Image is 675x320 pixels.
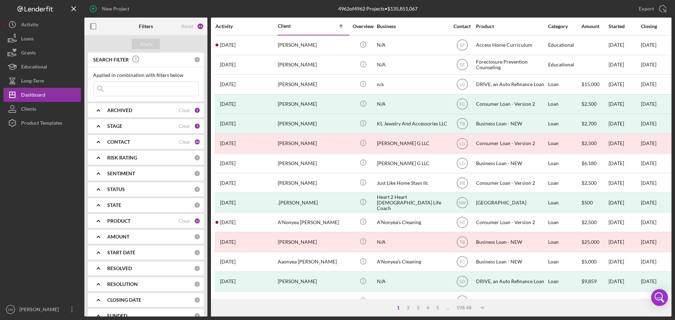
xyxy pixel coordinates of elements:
b: AMOUNT [107,234,129,240]
div: Business Loan - NEW [476,154,546,172]
text: IN [460,299,464,304]
div: 0 [194,281,200,287]
text: LG [459,82,465,87]
div: [PERSON_NAME] [278,272,348,291]
div: Long-Term [21,74,44,90]
div: $500 [581,193,608,212]
div: New Project [102,2,129,16]
b: STAGE [107,123,122,129]
div: Loan [548,174,581,192]
div: Consumer Loan - Version 2 [476,213,546,231]
button: New Project [84,2,136,16]
b: RESOLUTION [107,281,138,287]
div: Educational [548,55,581,74]
div: 5 [433,305,443,311]
div: $9,859 [581,272,608,291]
div: 0 [194,297,200,303]
div: Category [548,24,581,29]
div: [DATE] [609,272,640,291]
div: $2,500 [581,134,608,153]
div: Open Intercom Messenger [651,289,668,306]
time: [DATE] [641,219,656,225]
div: $2,500 [581,213,608,231]
div: $35,000 [581,292,608,311]
time: 2025-03-04 05:03 [220,161,236,166]
button: Export [632,2,671,16]
div: 0 [194,234,200,240]
b: RISK RATING [107,155,137,161]
time: [DATE] [641,180,656,186]
div: 5 [194,123,200,129]
div: 1 [393,305,403,311]
b: STATE [107,202,121,208]
div: Foreclosure Prevention Counseling [476,55,546,74]
time: [DATE] [641,61,656,67]
div: Apply [140,39,153,49]
button: Long-Term [4,74,81,88]
a: Clients [4,102,81,116]
div: A’Nonyea’s Cleaning [377,213,447,231]
div: Just Like Home Stays llc [377,174,447,192]
div: 4962 of 4962 Projects • $135,851,067 [338,6,418,12]
div: Activity [216,24,277,29]
b: SEARCH FILTER [93,57,129,63]
b: ARCHIVED [107,107,132,113]
b: START DATE [107,250,135,255]
time: 2024-06-12 16:36 [220,62,236,67]
time: [DATE] [641,239,656,245]
div: .[PERSON_NAME] [278,193,348,212]
div: Client [278,23,313,29]
div: [DATE] [641,101,656,107]
div: Loans [21,32,34,47]
time: 2025-08-01 21:03 [220,298,236,304]
div: Loan [548,292,581,311]
div: $25,000 [581,233,608,251]
div: $2,500 [581,95,608,113]
div: [DATE] [609,115,640,133]
div: [DATE] [609,75,640,94]
div: Loan [548,75,581,94]
div: Aaonyea [PERSON_NAME] [278,253,348,271]
div: 44 [194,139,200,145]
time: [DATE] [641,140,656,146]
button: Apply [132,39,160,49]
div: [PERSON_NAME] G LLC [377,134,447,153]
time: 2022-07-25 20:08 [220,200,236,205]
a: Activity [4,18,81,32]
div: Educational [548,36,581,54]
div: [DATE] [609,174,640,192]
div: DRIVE, an Auto Refinance Loan [476,272,546,291]
div: 0 [194,170,200,177]
div: 0 [194,57,200,63]
div: 0 [194,249,200,256]
div: Afrizen Creatives [377,292,447,311]
div: 2 [194,107,200,113]
button: Product Templates [4,116,81,130]
div: Business Loan - NEW [476,233,546,251]
div: Loan [548,253,581,271]
div: 0 [194,155,200,161]
div: Clear [179,107,191,113]
div: Loan [548,193,581,212]
time: [DATE] [641,259,656,265]
div: Contact [449,24,475,29]
div: [GEOGRAPHIC_DATA] [476,193,546,212]
text: SO [459,279,465,284]
div: [DATE] [609,193,640,212]
a: Loans [4,32,81,46]
text: NW [459,200,466,205]
div: Loan [548,115,581,133]
div: [DATE] [609,213,640,231]
div: [DATE] [609,253,640,271]
div: Activity [21,18,38,33]
div: [PERSON_NAME] [278,134,348,153]
b: CONTACT [107,139,130,145]
b: FUNDED [107,313,127,319]
time: 2024-03-19 04:58 [220,239,236,245]
div: 63 [197,23,204,30]
div: [PERSON_NAME] [278,55,348,74]
text: LG [459,141,465,146]
time: 1 month [641,298,659,304]
div: Loan [548,233,581,251]
div: Heart 2 Heart [DEMOGRAPHIC_DATA] Life Coach [377,193,447,212]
